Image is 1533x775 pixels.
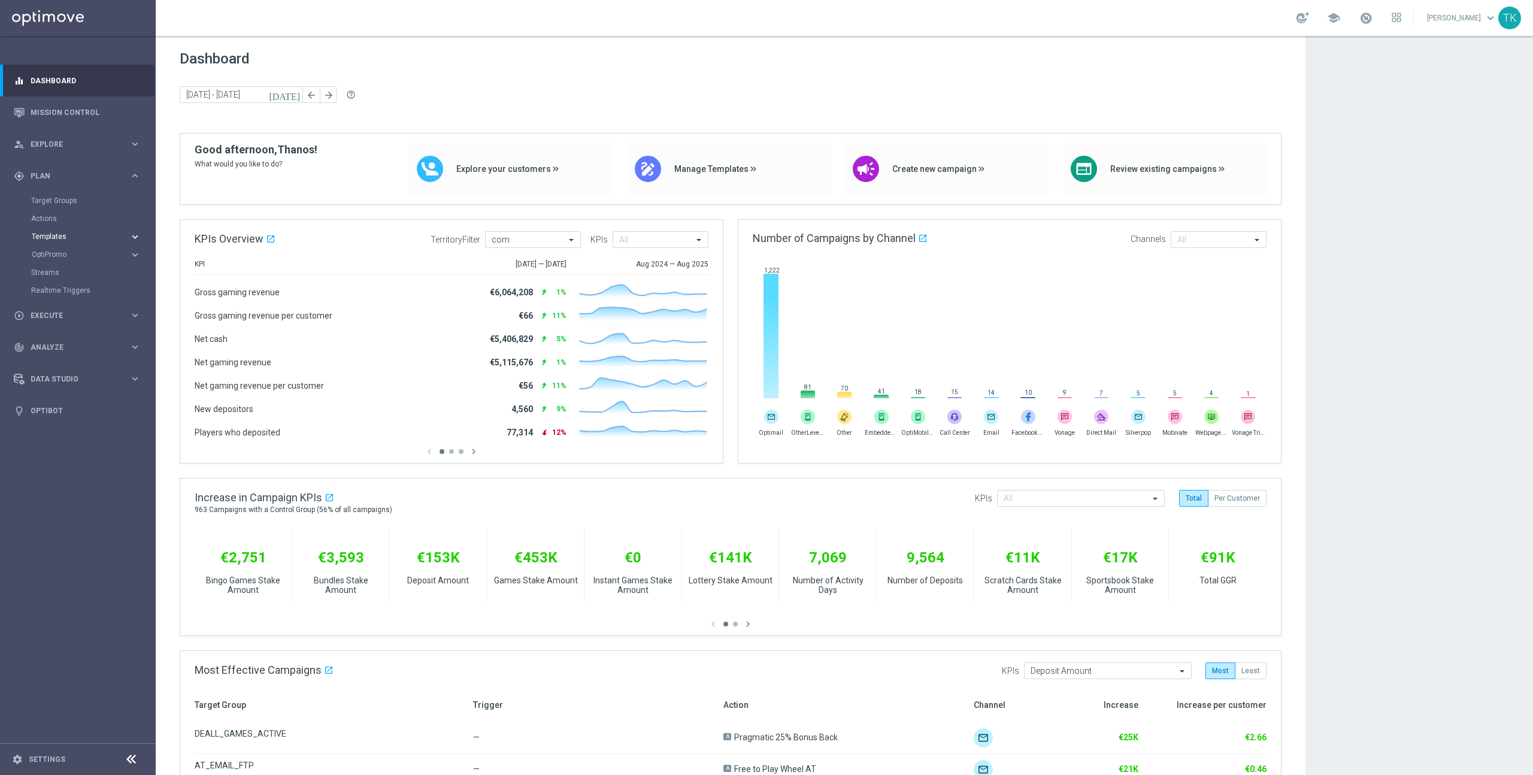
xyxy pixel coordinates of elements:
div: Execute [14,310,129,321]
button: track_changes Analyze keyboard_arrow_right [13,343,141,352]
button: lightbulb Optibot [13,406,141,416]
button: equalizer Dashboard [13,76,141,86]
button: Templates keyboard_arrow_right [31,232,141,241]
i: settings [12,754,23,765]
a: Streams [31,268,125,277]
div: Dashboard [14,65,141,96]
div: Realtime Triggers [31,281,154,299]
i: keyboard_arrow_right [129,373,141,385]
i: gps_fixed [14,171,25,181]
button: person_search Explore keyboard_arrow_right [13,140,141,149]
button: play_circle_outline Execute keyboard_arrow_right [13,311,141,320]
div: OptiPromo [32,251,129,258]
div: Analyze [14,342,129,353]
div: Data Studio [14,374,129,385]
span: Execute [31,312,129,319]
span: school [1327,11,1340,25]
i: lightbulb [14,405,25,416]
div: Actions [31,210,154,228]
a: Target Groups [31,196,125,205]
div: OptiPromo [31,246,154,264]
a: Optibot [31,395,141,426]
button: OptiPromo keyboard_arrow_right [31,250,141,259]
span: Templates [32,233,117,240]
span: Data Studio [31,376,129,383]
span: keyboard_arrow_down [1484,11,1497,25]
i: keyboard_arrow_right [129,249,141,261]
a: Settings [29,756,65,763]
div: TK [1498,7,1521,29]
a: Actions [31,214,125,223]
span: Analyze [31,344,129,351]
i: keyboard_arrow_right [129,341,141,353]
div: Mission Control [14,96,141,128]
i: play_circle_outline [14,310,25,321]
button: gps_fixed Plan keyboard_arrow_right [13,171,141,181]
i: track_changes [14,342,25,353]
span: OptiPromo [32,251,117,258]
div: Templates [31,228,154,246]
button: Data Studio keyboard_arrow_right [13,374,141,384]
i: keyboard_arrow_right [129,231,141,243]
a: Realtime Triggers [31,286,125,295]
a: [PERSON_NAME]keyboard_arrow_down [1426,9,1498,27]
div: Templates [32,233,129,240]
div: Plan [14,171,129,181]
i: person_search [14,139,25,150]
a: Dashboard [31,65,141,96]
i: keyboard_arrow_right [129,138,141,150]
div: Streams [31,264,154,281]
a: Mission Control [31,96,141,128]
i: keyboard_arrow_right [129,310,141,321]
button: Mission Control [13,108,141,117]
div: Optibot [14,395,141,426]
i: keyboard_arrow_right [129,170,141,181]
div: Explore [14,139,129,150]
div: Target Groups [31,192,154,210]
span: Plan [31,172,129,180]
i: equalizer [14,75,25,86]
span: Explore [31,141,129,148]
